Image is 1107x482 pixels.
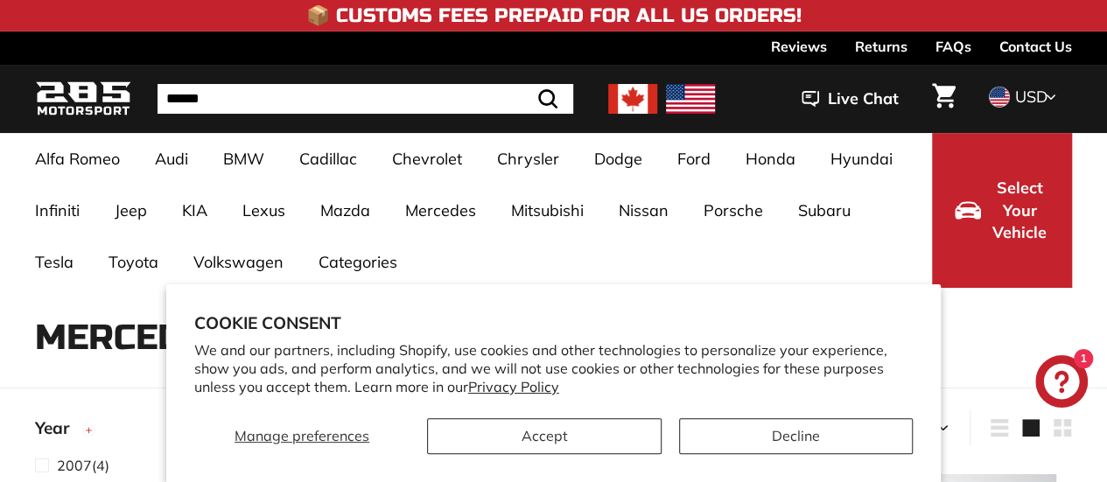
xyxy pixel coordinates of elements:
[728,133,813,185] a: Honda
[303,185,388,236] a: Mazda
[828,87,899,110] span: Live Chat
[577,133,660,185] a: Dodge
[206,133,282,185] a: BMW
[35,318,1072,357] h1: Mercedes C-Class W204 [[DATE]-[DATE]]
[225,185,303,236] a: Lexus
[35,410,218,454] button: Year
[176,236,301,288] a: Volkswagen
[282,133,375,185] a: Cadillac
[194,312,914,333] h2: Cookie consent
[35,79,131,120] img: Logo_285_Motorsport_areodynamics_components
[57,457,92,474] span: 2007
[990,177,1049,244] span: Select Your Vehicle
[771,31,827,61] a: Reviews
[194,341,914,395] p: We and our partners, including Shopify, use cookies and other technologies to personalize your ex...
[137,133,206,185] a: Audi
[35,416,82,441] span: Year
[781,185,868,236] a: Subaru
[91,236,176,288] a: Toyota
[235,427,369,444] span: Manage preferences
[57,455,109,476] span: (4)
[18,185,97,236] a: Infiniti
[375,133,480,185] a: Chevrolet
[855,31,907,61] a: Returns
[194,418,410,454] button: Manage preferences
[494,185,601,236] a: Mitsubishi
[679,418,913,454] button: Decline
[480,133,577,185] a: Chrysler
[18,236,91,288] a: Tesla
[686,185,781,236] a: Porsche
[932,133,1072,288] button: Select Your Vehicle
[601,185,686,236] a: Nissan
[813,133,910,185] a: Hyundai
[935,31,971,61] a: FAQs
[1030,355,1093,412] inbox-online-store-chat: Shopify online store chat
[306,5,802,26] h4: 📦 Customs Fees Prepaid for All US Orders!
[427,418,661,454] button: Accept
[468,378,559,395] a: Privacy Policy
[18,133,137,185] a: Alfa Romeo
[660,133,728,185] a: Ford
[97,185,165,236] a: Jeep
[921,69,966,129] a: Cart
[999,31,1072,61] a: Contact Us
[779,77,921,121] button: Live Chat
[165,185,225,236] a: KIA
[301,236,415,288] a: Categories
[388,185,494,236] a: Mercedes
[158,84,573,114] input: Search
[1015,87,1047,107] span: USD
